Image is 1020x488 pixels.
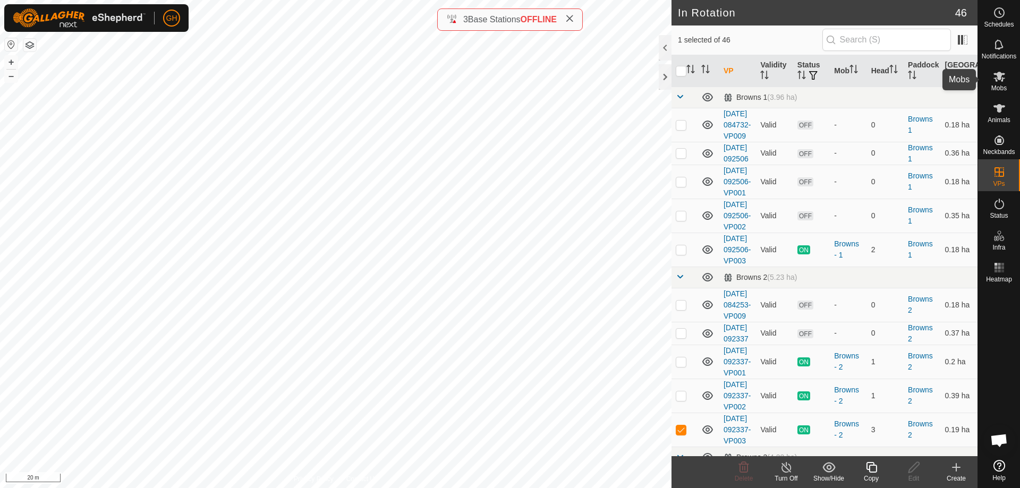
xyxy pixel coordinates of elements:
[941,288,977,322] td: 0.18 ha
[991,85,1007,91] span: Mobs
[756,142,793,165] td: Valid
[908,172,933,191] a: Browns 1
[756,199,793,233] td: Valid
[724,323,749,343] a: [DATE] 092337
[983,424,1015,456] div: Open chat
[294,474,334,484] a: Privacy Policy
[724,289,751,320] a: [DATE] 084253-VP009
[678,6,955,19] h2: In Rotation
[767,453,797,461] span: (4.22 ha)
[908,386,933,405] a: Browns 2
[867,165,904,199] td: 0
[719,55,756,87] th: VP
[756,288,793,322] td: Valid
[834,176,862,187] div: -
[797,391,810,400] span: ON
[797,149,813,158] span: OFF
[724,109,751,140] a: [DATE] 084732-VP009
[941,345,977,379] td: 0.2 ha
[904,55,940,87] th: Paddock
[984,21,1014,28] span: Schedules
[724,93,797,102] div: Browns 1
[760,72,769,81] p-sorticon: Activate to sort
[346,474,378,484] a: Contact Us
[830,55,866,87] th: Mob
[724,414,751,445] a: [DATE] 092337-VP003
[735,475,753,482] span: Delete
[724,166,751,197] a: [DATE] 092506-VP001
[982,53,1016,59] span: Notifications
[941,199,977,233] td: 0.35 ha
[797,329,813,338] span: OFF
[756,108,793,142] td: Valid
[955,5,967,21] span: 46
[701,66,710,75] p-sorticon: Activate to sort
[756,379,793,413] td: Valid
[797,245,810,254] span: ON
[867,108,904,142] td: 0
[797,177,813,186] span: OFF
[834,210,862,221] div: -
[935,474,977,483] div: Create
[908,419,933,439] a: Browns 2
[797,72,806,81] p-sorticon: Activate to sort
[793,55,830,87] th: Status
[908,352,933,371] a: Browns 2
[908,239,933,259] a: Browns 1
[941,55,977,87] th: [GEOGRAPHIC_DATA] Area
[834,238,862,261] div: Browns - 1
[822,29,951,51] input: Search (S)
[797,121,813,130] span: OFF
[834,299,862,311] div: -
[797,357,810,366] span: ON
[724,200,751,231] a: [DATE] 092506-VP002
[992,475,1006,481] span: Help
[908,72,916,81] p-sorticon: Activate to sort
[521,15,557,24] span: OFFLINE
[166,13,177,24] span: GH
[756,233,793,267] td: Valid
[990,212,1008,219] span: Status
[834,418,862,441] div: Browns - 2
[756,165,793,199] td: Valid
[908,143,933,163] a: Browns 1
[756,345,793,379] td: Valid
[834,119,862,131] div: -
[908,115,933,134] a: Browns 1
[807,474,850,483] div: Show/Hide
[962,72,970,81] p-sorticon: Activate to sort
[867,379,904,413] td: 1
[724,453,797,462] div: Browns 3
[941,108,977,142] td: 0.18 ha
[756,55,793,87] th: Validity
[834,328,862,339] div: -
[5,56,18,69] button: +
[986,276,1012,282] span: Heatmap
[941,142,977,165] td: 0.36 ha
[867,413,904,447] td: 3
[767,93,797,101] span: (3.96 ha)
[867,142,904,165] td: 0
[908,206,933,225] a: Browns 1
[941,379,977,413] td: 0.39 ha
[463,15,468,24] span: 3
[941,413,977,447] td: 0.19 ha
[849,66,858,75] p-sorticon: Activate to sort
[850,474,892,483] div: Copy
[724,380,751,411] a: [DATE] 092337-VP002
[23,39,36,52] button: Map Layers
[889,66,898,75] p-sorticon: Activate to sort
[892,474,935,483] div: Edit
[908,295,933,314] a: Browns 2
[993,181,1005,187] span: VPs
[834,350,862,373] div: Browns - 2
[724,273,797,282] div: Browns 2
[767,273,797,281] span: (5.23 ha)
[5,38,18,51] button: Reset Map
[756,322,793,345] td: Valid
[978,456,1020,485] a: Help
[834,148,862,159] div: -
[867,199,904,233] td: 0
[941,322,977,345] td: 0.37 ha
[13,8,146,28] img: Gallagher Logo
